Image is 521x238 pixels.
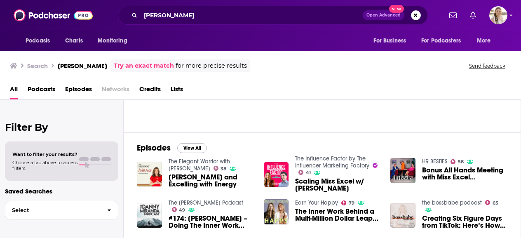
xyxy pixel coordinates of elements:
[390,158,415,183] img: Bonus All Hands Meeting with Miss Excel Kat Norton
[306,171,311,174] span: 41
[102,82,129,99] span: Networks
[65,82,92,99] a: Episodes
[98,35,127,47] span: Monitoring
[295,178,380,192] span: Scaling Miss Excel w/ [PERSON_NAME]
[298,170,311,175] a: 41
[139,82,161,99] a: Credits
[368,33,416,49] button: open menu
[169,158,230,172] a: The Elegant Warrior with Heather Hansen
[422,167,507,181] span: Bonus All Hands Meeting with Miss Excel [PERSON_NAME]
[467,8,479,22] a: Show notifications dropdown
[422,199,482,206] a: the bossbabe podcast
[295,199,338,206] a: Earn Your Happy
[489,6,507,24] span: Logged in as acquavie
[26,35,50,47] span: Podcasts
[169,215,254,229] a: #174: Kat Norton – Doing The Inner Work (And Becoming Rich & Famous)
[172,207,185,212] a: 49
[295,178,380,192] a: Scaling Miss Excel w/ Kat Norton
[485,200,498,205] a: 65
[422,158,447,165] a: HR BESTIES
[366,13,401,17] span: Open Advanced
[179,208,185,212] span: 49
[493,201,498,205] span: 65
[169,215,254,229] span: #174: [PERSON_NAME] – Doing The Inner Work (And Becoming Rich & Famous)
[471,33,501,49] button: open menu
[477,35,491,47] span: More
[27,62,48,70] h3: Search
[137,143,207,153] a: EpisodesView All
[12,151,77,157] span: Want to filter your results?
[171,82,183,99] a: Lists
[137,162,162,187] img: Kat Norton and Excelling with Energy
[92,33,138,49] button: open menu
[114,61,174,71] a: Try an exact match
[5,187,118,195] p: Saved Searches
[141,9,363,22] input: Search podcasts, credits, & more...
[373,35,406,47] span: For Business
[295,208,380,222] a: The Inner Work Behind a Multi-Million Dollar Leap with Kat Norton, Miss Excel
[60,33,88,49] a: Charts
[363,10,404,20] button: Open AdvancedNew
[177,143,207,153] button: View All
[214,166,227,171] a: 38
[169,174,254,188] span: [PERSON_NAME] and Excelling with Energy
[390,203,415,228] img: Creating Six Figure Days from TikTok: Here’s How with Kat Norton
[264,162,289,187] img: Scaling Miss Excel w/ Kat Norton
[389,5,404,13] span: New
[421,35,461,47] span: For Podcasters
[422,167,507,181] a: Bonus All Hands Meeting with Miss Excel Kat Norton
[422,215,507,229] span: Creating Six Figure Days from TikTok: Here’s How with [PERSON_NAME]
[20,33,61,49] button: open menu
[28,82,55,99] a: Podcasts
[169,199,243,206] a: The Danny Miranda Podcast
[341,200,354,205] a: 79
[58,62,107,70] h3: [PERSON_NAME]
[422,215,507,229] a: Creating Six Figure Days from TikTok: Here’s How with Kat Norton
[489,6,507,24] button: Show profile menu
[467,62,508,69] button: Send feedback
[458,160,464,164] span: 58
[137,203,162,228] img: #174: Kat Norton – Doing The Inner Work (And Becoming Rich & Famous)
[137,143,171,153] h2: Episodes
[451,159,464,164] a: 58
[169,174,254,188] a: Kat Norton and Excelling with Energy
[295,155,369,169] a: The Influence Factor by The Influencer Marketing Factory
[416,33,473,49] button: open menu
[349,201,354,205] span: 79
[264,199,289,224] img: The Inner Work Behind a Multi-Million Dollar Leap with Kat Norton, Miss Excel
[489,6,507,24] img: User Profile
[176,61,247,71] span: for more precise results
[14,7,93,23] img: Podchaser - Follow, Share and Rate Podcasts
[65,35,83,47] span: Charts
[5,121,118,133] h2: Filter By
[10,82,18,99] a: All
[221,167,226,171] span: 38
[295,208,380,222] span: The Inner Work Behind a Multi-Million Dollar Leap with [PERSON_NAME], Miss Excel
[5,207,101,213] span: Select
[5,201,118,219] button: Select
[446,8,460,22] a: Show notifications dropdown
[12,160,77,171] span: Choose a tab above to access filters.
[118,6,428,25] div: Search podcasts, credits, & more...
